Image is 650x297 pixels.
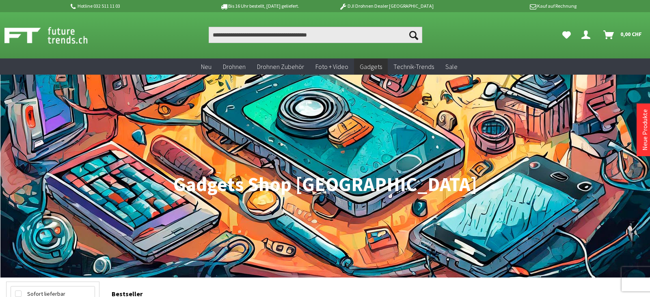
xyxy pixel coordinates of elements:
[360,62,382,71] span: Gadgets
[600,27,646,43] a: Warenkorb
[257,62,304,71] span: Drohnen Zubehör
[405,27,422,43] button: Suchen
[251,58,310,75] a: Drohnen Zubehör
[641,109,649,151] a: Neue Produkte
[558,27,575,43] a: Meine Favoriten
[217,58,251,75] a: Drohnen
[4,25,106,45] img: Shop Futuretrends - zur Startseite wechseln
[323,1,449,11] p: DJI Drohnen Dealer [GEOGRAPHIC_DATA]
[445,62,458,71] span: Sale
[450,1,577,11] p: Kauf auf Rechnung
[209,27,422,43] input: Produkt, Marke, Kategorie, EAN, Artikelnummer…
[223,62,246,71] span: Drohnen
[315,62,348,71] span: Foto + Video
[354,58,388,75] a: Gadgets
[201,62,212,71] span: Neu
[196,1,323,11] p: Bis 16 Uhr bestellt, [DATE] geliefert.
[310,58,354,75] a: Foto + Video
[393,62,434,71] span: Technik-Trends
[6,174,644,195] h1: Gadgets Shop [GEOGRAPHIC_DATA]
[195,58,217,75] a: Neu
[620,28,642,41] span: 0,00 CHF
[578,27,597,43] a: Dein Konto
[388,58,440,75] a: Technik-Trends
[69,1,196,11] p: Hotline 032 511 11 03
[440,58,463,75] a: Sale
